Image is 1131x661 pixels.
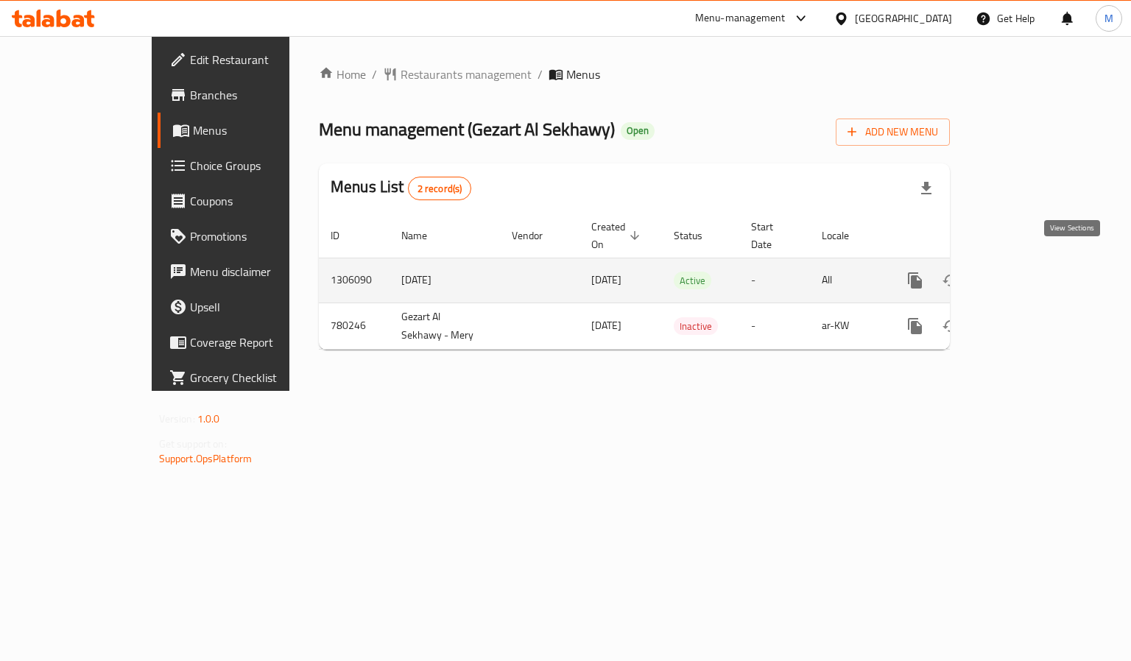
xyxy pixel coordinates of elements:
td: - [739,258,810,303]
a: Promotions [158,219,341,254]
span: Restaurants management [401,66,532,83]
button: Change Status [933,263,968,298]
button: Change Status [933,308,968,344]
table: enhanced table [319,213,1051,350]
span: Vendor [512,227,562,244]
td: All [810,258,886,303]
span: [DATE] [591,316,621,335]
button: Add New Menu [836,119,950,146]
span: Menus [566,66,600,83]
td: - [739,303,810,349]
span: Version: [159,409,195,428]
span: Upsell [190,298,329,316]
a: Branches [158,77,341,113]
div: [GEOGRAPHIC_DATA] [855,10,952,26]
li: / [372,66,377,83]
a: Edit Restaurant [158,42,341,77]
span: Inactive [674,318,718,335]
a: Restaurants management [383,66,532,83]
td: 1306090 [319,258,390,303]
span: Edit Restaurant [190,51,329,68]
span: Coupons [190,192,329,210]
span: Name [401,227,446,244]
button: more [898,308,933,344]
span: Get support on: [159,434,227,453]
span: Coverage Report [190,333,329,351]
div: Inactive [674,317,718,335]
td: ar-KW [810,303,886,349]
span: ID [331,227,359,244]
a: Support.OpsPlatform [159,449,253,468]
a: Menus [158,113,341,148]
td: 780246 [319,303,390,349]
th: Actions [886,213,1051,258]
div: Open [621,122,655,140]
a: Grocery Checklist [158,360,341,395]
a: Coupons [158,183,341,219]
td: [DATE] [390,258,500,303]
span: Active [674,272,711,289]
span: Promotions [190,227,329,245]
span: Status [674,227,722,244]
a: Home [319,66,366,83]
span: Add New Menu [848,123,938,141]
span: Choice Groups [190,157,329,174]
span: Branches [190,86,329,104]
span: Start Date [751,218,792,253]
a: Menu disclaimer [158,254,341,289]
span: Locale [822,227,868,244]
nav: breadcrumb [319,66,950,83]
h2: Menus List [331,176,471,200]
span: Menus [193,121,329,139]
span: Grocery Checklist [190,369,329,386]
a: Coverage Report [158,325,341,360]
span: [DATE] [591,270,621,289]
a: Upsell [158,289,341,325]
span: 2 record(s) [409,182,471,196]
span: Menu disclaimer [190,263,329,280]
div: Total records count [408,177,472,200]
span: Menu management ( Gezart Al Sekhawy ) [319,113,615,146]
button: more [898,263,933,298]
li: / [538,66,543,83]
span: Created On [591,218,644,253]
td: Gezart Al Sekhawy - Mery [390,303,500,349]
div: Menu-management [695,10,786,27]
a: Choice Groups [158,148,341,183]
span: 1.0.0 [197,409,220,428]
div: Export file [909,171,944,206]
span: M [1104,10,1113,26]
span: Open [621,124,655,137]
